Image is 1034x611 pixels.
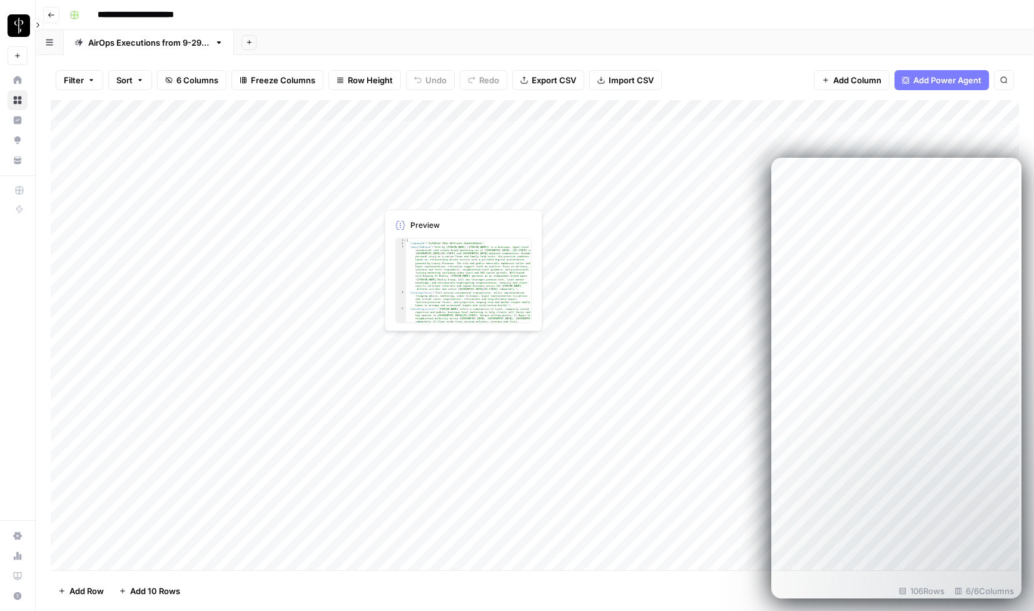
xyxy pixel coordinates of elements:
span: Export CSV [532,74,576,86]
span: Redo [479,74,499,86]
button: Workspace: LP Production Workloads [8,10,28,41]
span: Freeze Columns [251,74,315,86]
span: Toggle code folding, rows 1 through 12 [403,239,406,242]
div: AirOps Executions from [DATE] [88,36,210,49]
a: Insights [8,110,28,130]
span: Add Row [69,585,104,597]
a: Settings [8,526,28,546]
div: 1 [396,239,406,242]
div: 2 [396,242,406,245]
button: Sort [108,70,152,90]
div: 4 [396,291,406,307]
button: Export CSV [512,70,584,90]
button: Add Column [814,70,890,90]
button: Row Height [328,70,401,90]
button: Redo [460,70,507,90]
a: Home [8,70,28,90]
button: Filter [56,70,103,90]
span: 6 Columns [176,74,218,86]
a: AirOps Executions from [DATE] [64,30,234,55]
button: Add 10 Rows [111,581,188,601]
iframe: Intercom live chat [771,158,1021,598]
a: Learning Hub [8,566,28,586]
span: Undo [425,74,447,86]
a: Your Data [8,150,28,170]
button: Freeze Columns [231,70,323,90]
div: 5 [396,307,406,340]
button: Help + Support [8,586,28,606]
button: Add Row [51,581,111,601]
span: Filter [64,74,84,86]
a: Browse [8,90,28,110]
span: Add Column [833,74,881,86]
button: Add Power Agent [895,70,989,90]
span: Row Height [348,74,393,86]
span: Add Power Agent [913,74,981,86]
a: Opportunities [8,130,28,150]
span: Import CSV [609,74,654,86]
div: 3 [396,245,406,291]
span: Add 10 Rows [130,585,180,597]
a: Usage [8,546,28,566]
span: Sort [116,74,133,86]
button: Import CSV [589,70,662,90]
img: LP Production Workloads Logo [8,14,30,37]
button: 6 Columns [157,70,226,90]
button: Undo [406,70,455,90]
